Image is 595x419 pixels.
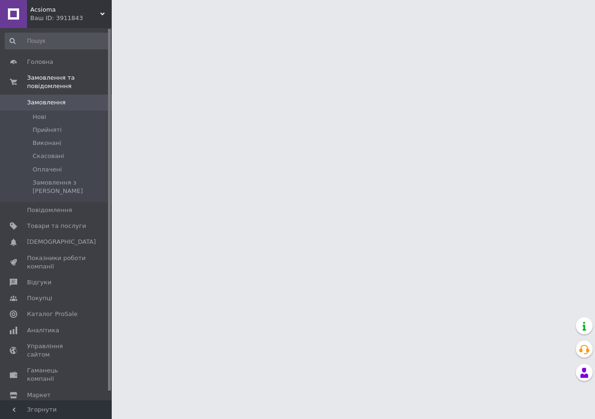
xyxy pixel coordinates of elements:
span: Замовлення з [PERSON_NAME] [33,179,109,195]
span: Відгуки [27,278,51,287]
span: Товари та послуги [27,222,86,230]
span: Гаманець компанії [27,366,86,383]
span: Замовлення [27,98,66,107]
span: Аналітика [27,326,59,335]
span: Оплачені [33,165,62,174]
span: Управління сайтом [27,342,86,359]
span: Скасовані [33,152,64,160]
span: Показники роботи компанії [27,254,86,271]
span: Головна [27,58,53,66]
span: Замовлення та повідомлення [27,74,112,90]
input: Пошук [5,33,110,49]
span: Каталог ProSale [27,310,77,318]
span: Прийняті [33,126,61,134]
div: Ваш ID: 3911843 [30,14,112,22]
span: Покупці [27,294,52,302]
span: Повідомлення [27,206,72,214]
span: Acsioma [30,6,100,14]
span: Виконані [33,139,61,147]
span: Нові [33,113,46,121]
span: Маркет [27,391,51,399]
span: [DEMOGRAPHIC_DATA] [27,238,96,246]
